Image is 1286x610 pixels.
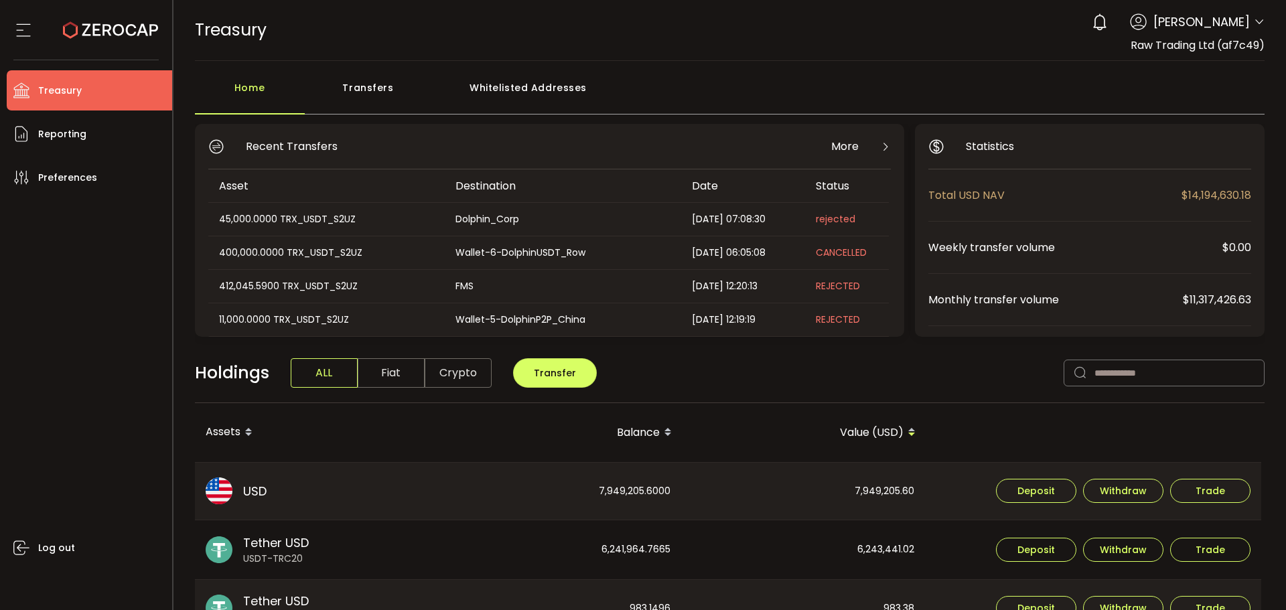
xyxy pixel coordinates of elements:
[1017,486,1055,495] span: Deposit
[243,592,309,610] span: Tether USD
[243,534,309,552] span: Tether USD
[681,212,805,227] div: [DATE] 07:08:30
[38,81,82,100] span: Treasury
[38,538,75,558] span: Log out
[243,482,267,500] span: USD
[996,479,1076,503] button: Deposit
[208,279,443,294] div: 412,045.5900 TRX_USDT_S2UZ
[305,74,432,115] div: Transfers
[681,279,805,294] div: [DATE] 12:20:13
[966,138,1014,155] span: Statistics
[243,552,309,566] span: USDT-TRC20
[1017,545,1055,554] span: Deposit
[1222,239,1251,256] span: $0.00
[1219,546,1286,610] iframe: Chat Widget
[1083,479,1163,503] button: Withdraw
[831,138,859,155] span: More
[445,178,681,194] div: Destination
[38,168,97,187] span: Preferences
[445,312,680,327] div: Wallet-5-DolphinP2P_China
[208,245,443,260] div: 400,000.0000 TRX_USDT_S2UZ
[439,463,681,520] div: 7,949,205.6000
[1170,538,1251,562] button: Trade
[1131,37,1265,53] span: Raw Trading Ltd (af7c49)
[816,279,860,293] span: REJECTED
[291,358,358,388] span: ALL
[1196,545,1225,554] span: Trade
[208,178,445,194] div: Asset
[816,212,855,226] span: rejected
[816,313,860,326] span: REJECTED
[1182,187,1251,204] span: $14,194,630.18
[195,18,267,42] span: Treasury
[1100,486,1147,495] span: Withdraw
[208,312,443,327] div: 11,000.0000 TRX_USDT_S2UZ
[206,477,232,504] img: usd_portfolio.svg
[1170,479,1251,503] button: Trade
[1100,545,1147,554] span: Withdraw
[816,246,867,259] span: CANCELLED
[195,421,439,444] div: Assets
[208,212,443,227] div: 45,000.0000 TRX_USDT_S2UZ
[534,366,576,380] span: Transfer
[38,125,86,144] span: Reporting
[432,74,625,115] div: Whitelisted Addresses
[425,358,492,388] span: Crypto
[681,245,805,260] div: [DATE] 06:05:08
[195,360,269,386] span: Holdings
[513,358,597,388] button: Transfer
[445,279,680,294] div: FMS
[439,520,681,579] div: 6,241,964.7665
[683,463,925,520] div: 7,949,205.60
[683,421,926,444] div: Value (USD)
[928,187,1182,204] span: Total USD NAV
[1153,13,1250,31] span: [PERSON_NAME]
[445,212,680,227] div: Dolphin_Corp
[246,138,338,155] span: Recent Transfers
[1083,538,1163,562] button: Withdraw
[1183,291,1251,308] span: $11,317,426.63
[996,538,1076,562] button: Deposit
[195,74,305,115] div: Home
[1196,486,1225,495] span: Trade
[445,245,680,260] div: Wallet-6-DolphinUSDT_Row
[358,358,425,388] span: Fiat
[206,536,232,563] img: usdt_portfolio.svg
[928,239,1222,256] span: Weekly transfer volume
[681,312,805,327] div: [DATE] 12:19:19
[681,178,805,194] div: Date
[805,178,889,194] div: Status
[683,520,925,579] div: 6,243,441.02
[439,421,683,444] div: Balance
[928,291,1183,308] span: Monthly transfer volume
